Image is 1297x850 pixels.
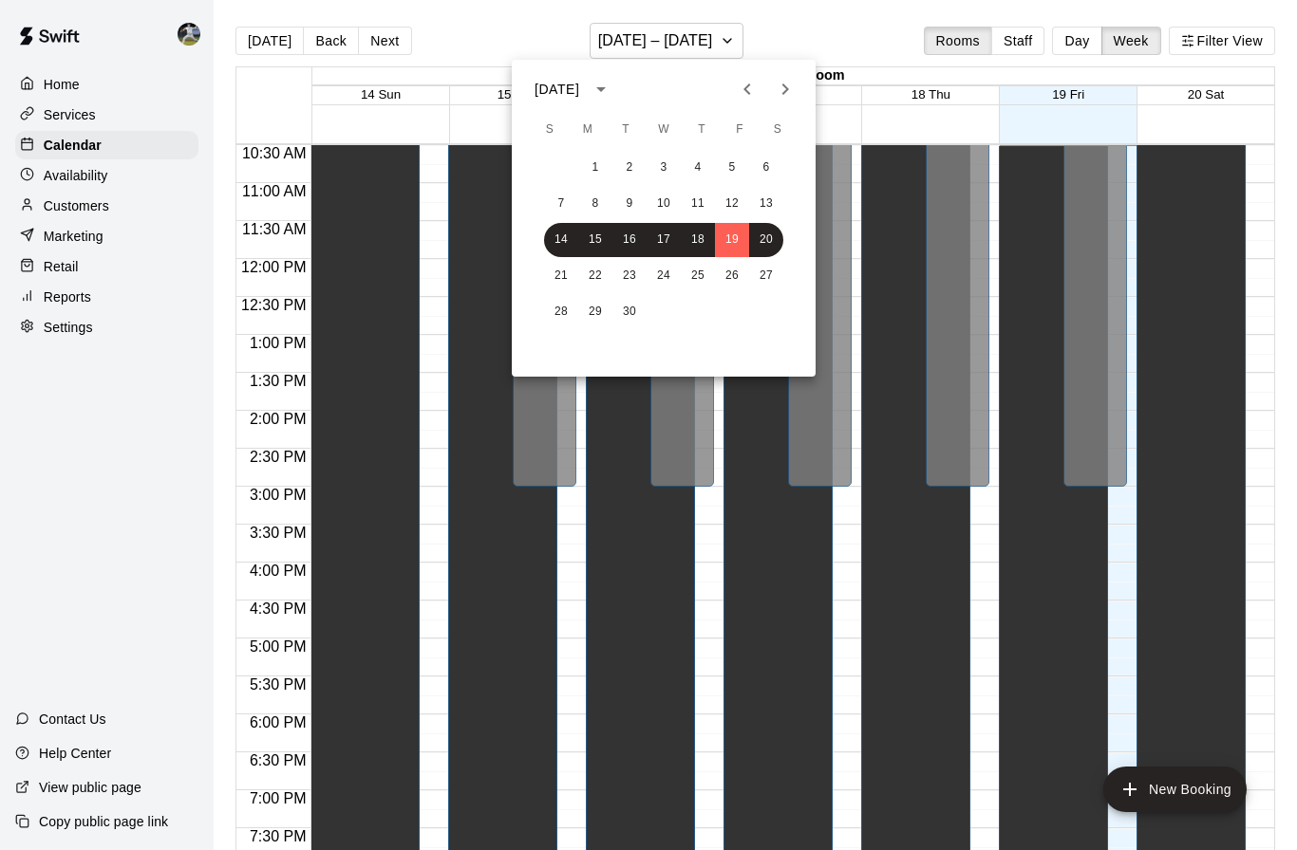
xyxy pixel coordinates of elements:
[728,70,766,108] button: Previous month
[578,259,612,293] button: 22
[535,80,579,100] div: [DATE]
[544,295,578,329] button: 28
[766,70,804,108] button: Next month
[681,151,715,185] button: 4
[749,223,783,257] button: 20
[749,151,783,185] button: 6
[544,223,578,257] button: 14
[647,259,681,293] button: 24
[612,295,647,329] button: 30
[715,259,749,293] button: 26
[544,259,578,293] button: 21
[578,223,612,257] button: 15
[612,259,647,293] button: 23
[578,295,612,329] button: 29
[647,151,681,185] button: 3
[685,111,719,149] span: Thursday
[681,187,715,221] button: 11
[715,151,749,185] button: 5
[571,111,605,149] span: Monday
[612,223,647,257] button: 16
[681,259,715,293] button: 25
[609,111,643,149] span: Tuesday
[681,223,715,257] button: 18
[761,111,795,149] span: Saturday
[647,111,681,149] span: Wednesday
[612,187,647,221] button: 9
[715,223,749,257] button: 19
[533,111,567,149] span: Sunday
[578,187,612,221] button: 8
[612,151,647,185] button: 2
[578,151,612,185] button: 1
[749,259,783,293] button: 27
[544,187,578,221] button: 7
[647,223,681,257] button: 17
[647,187,681,221] button: 10
[723,111,757,149] span: Friday
[715,187,749,221] button: 12
[585,73,617,105] button: calendar view is open, switch to year view
[749,187,783,221] button: 13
